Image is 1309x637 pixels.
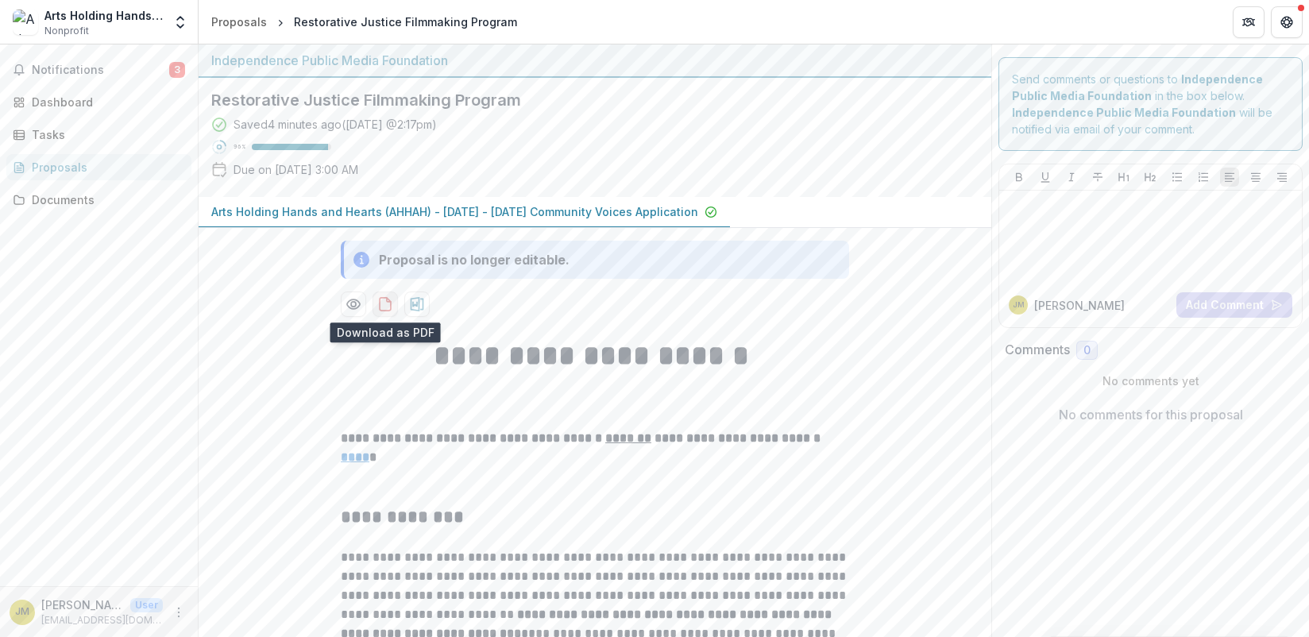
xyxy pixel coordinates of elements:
[130,598,163,612] p: User
[169,62,185,78] span: 3
[1233,6,1265,38] button: Partners
[1005,373,1296,389] p: No comments yet
[1062,168,1081,187] button: Italicize
[1176,292,1292,318] button: Add Comment
[1005,342,1070,357] h2: Comments
[294,14,517,30] div: Restorative Justice Filmmaking Program
[169,6,191,38] button: Open entity switcher
[211,91,953,110] h2: Restorative Justice Filmmaking Program
[1012,106,1236,119] strong: Independence Public Media Foundation
[1114,168,1133,187] button: Heading 1
[1036,168,1055,187] button: Underline
[211,14,267,30] div: Proposals
[1168,168,1187,187] button: Bullet List
[211,51,979,70] div: Independence Public Media Foundation
[404,291,430,317] button: download-proposal
[998,57,1303,151] div: Send comments or questions to in the box below. will be notified via email of your comment.
[1013,301,1025,309] div: Jan Michener
[211,203,698,220] p: Arts Holding Hands and Hearts (AHHAH) - [DATE] - [DATE] Community Voices Application
[205,10,273,33] a: Proposals
[1271,6,1303,38] button: Get Help
[1220,168,1239,187] button: Align Left
[1272,168,1292,187] button: Align Right
[234,141,245,152] p: 96 %
[1194,168,1213,187] button: Ordered List
[32,94,179,110] div: Dashboard
[41,596,124,613] p: [PERSON_NAME]
[379,250,570,269] div: Proposal is no longer editable.
[32,64,169,77] span: Notifications
[1083,344,1091,357] span: 0
[6,187,191,213] a: Documents
[15,607,29,617] div: Jan Michener
[6,57,191,83] button: Notifications3
[1246,168,1265,187] button: Align Center
[13,10,38,35] img: Arts Holding Hands and Hearts (AHHAH)
[341,291,366,317] button: Preview 405d97d4-51d0-4a27-8ca9-d04b5f924742-0.pdf
[6,122,191,148] a: Tasks
[44,24,89,38] span: Nonprofit
[234,116,437,133] div: Saved 4 minutes ago ( [DATE] @ 2:17pm )
[1059,405,1243,424] p: No comments for this proposal
[169,603,188,622] button: More
[32,191,179,208] div: Documents
[6,89,191,115] a: Dashboard
[6,154,191,180] a: Proposals
[234,161,358,178] p: Due on [DATE] 3:00 AM
[205,10,523,33] nav: breadcrumb
[1141,168,1160,187] button: Heading 2
[1010,168,1029,187] button: Bold
[44,7,163,24] div: Arts Holding Hands and Hearts (AHHAH)
[32,159,179,176] div: Proposals
[1034,297,1125,314] p: [PERSON_NAME]
[41,613,163,627] p: [EMAIL_ADDRESS][DOMAIN_NAME]
[373,291,398,317] button: download-proposal
[32,126,179,143] div: Tasks
[1088,168,1107,187] button: Strike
